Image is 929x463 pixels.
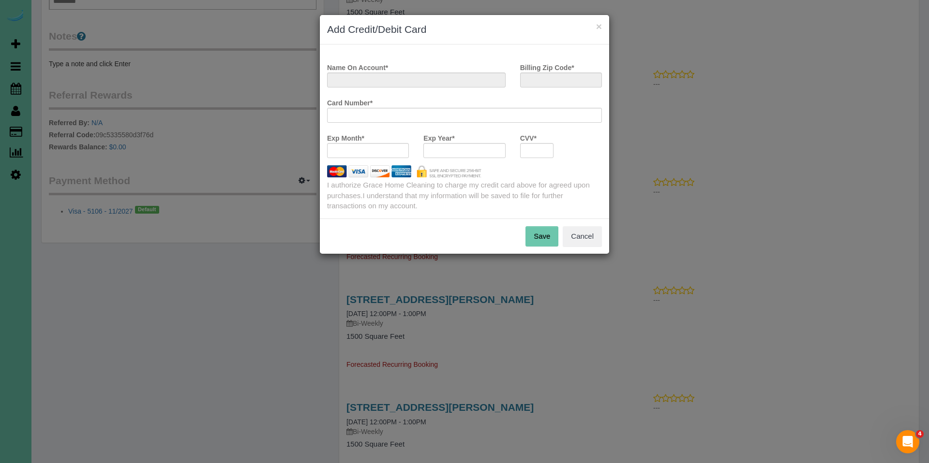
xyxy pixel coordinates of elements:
[520,59,574,72] label: Billing Zip Code
[423,130,454,143] label: Exp Year
[327,130,364,143] label: Exp Month
[520,130,537,143] label: CVV
[916,430,924,438] span: 4
[596,21,602,31] button: ×
[525,226,558,246] button: Save
[320,165,489,177] img: credit cards
[327,95,373,108] label: Card Number
[327,59,388,72] label: Name On Account
[327,191,563,210] span: I understand that my information will be saved to file for further transactions on my account.
[327,22,602,37] h3: Add Credit/Debit Card
[896,430,919,453] iframe: Intercom live chat
[320,180,609,211] div: I authorize Grace Home Cleaning to charge my credit card above for agreed upon purchases.
[563,226,602,246] button: Cancel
